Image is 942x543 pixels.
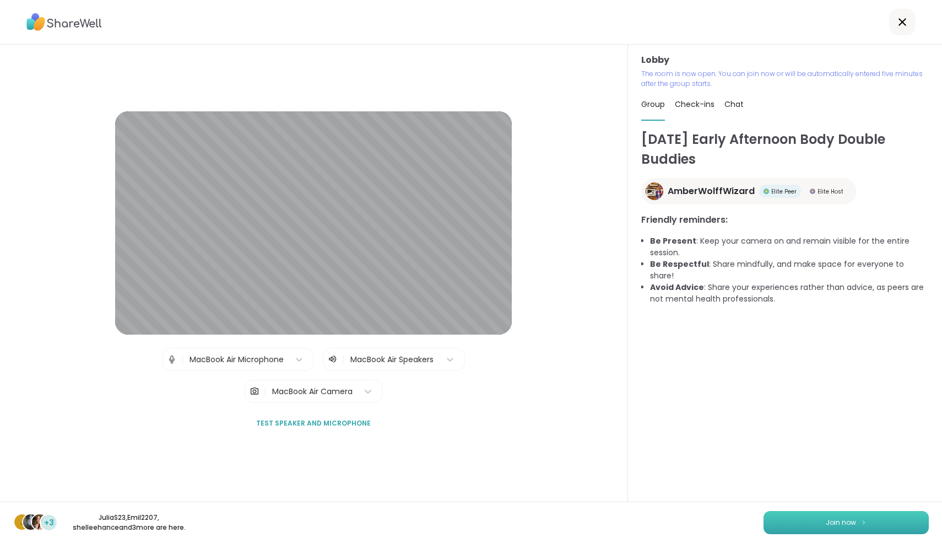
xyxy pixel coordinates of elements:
[272,386,353,397] div: MacBook Air Camera
[167,348,177,370] img: Microphone
[181,348,184,370] span: |
[641,69,929,89] p: The room is now open. You can join now or will be automatically entered five minutes after the gr...
[646,182,663,200] img: AmberWolffWizard
[250,380,259,402] img: Camera
[252,412,375,435] button: Test speaker and microphone
[256,418,371,428] span: Test speaker and microphone
[32,514,47,530] img: shelleehance
[650,235,929,259] li: : Keep your camera on and remain visible for the entire session.
[818,187,843,196] span: Elite Host
[641,130,929,169] h1: [DATE] Early Afternoon Body Double Buddies
[44,517,54,529] span: +3
[771,187,797,196] span: Elite Peer
[342,353,345,366] span: |
[67,513,191,533] p: JuliaS23 , Emil2207 , shelleehance and 3 more are here.
[810,189,815,194] img: Elite Host
[650,282,704,293] b: Avoid Advice
[650,259,709,270] b: Be Respectful
[650,259,929,282] li: : Share mindfully, and make space for everyone to share!
[641,53,929,67] h3: Lobby
[641,99,665,110] span: Group
[650,235,696,246] b: Be Present
[23,514,39,530] img: Emil2207
[764,511,929,534] button: Join now
[668,185,755,198] span: AmberWolffWizard
[641,178,857,205] a: AmberWolffWizardAmberWolffWizardElite PeerElite PeerElite HostElite Host
[190,354,284,365] div: MacBook Air Microphone
[641,213,929,227] h3: Friendly reminders:
[764,189,769,194] img: Elite Peer
[675,99,714,110] span: Check-ins
[26,9,102,35] img: ShareWell Logo
[264,380,267,402] span: |
[860,519,867,525] img: ShareWell Logomark
[724,99,744,110] span: Chat
[20,515,25,529] span: J
[650,282,929,305] li: : Share your experiences rather than advice, as peers are not mental health professionals.
[826,518,856,528] span: Join now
